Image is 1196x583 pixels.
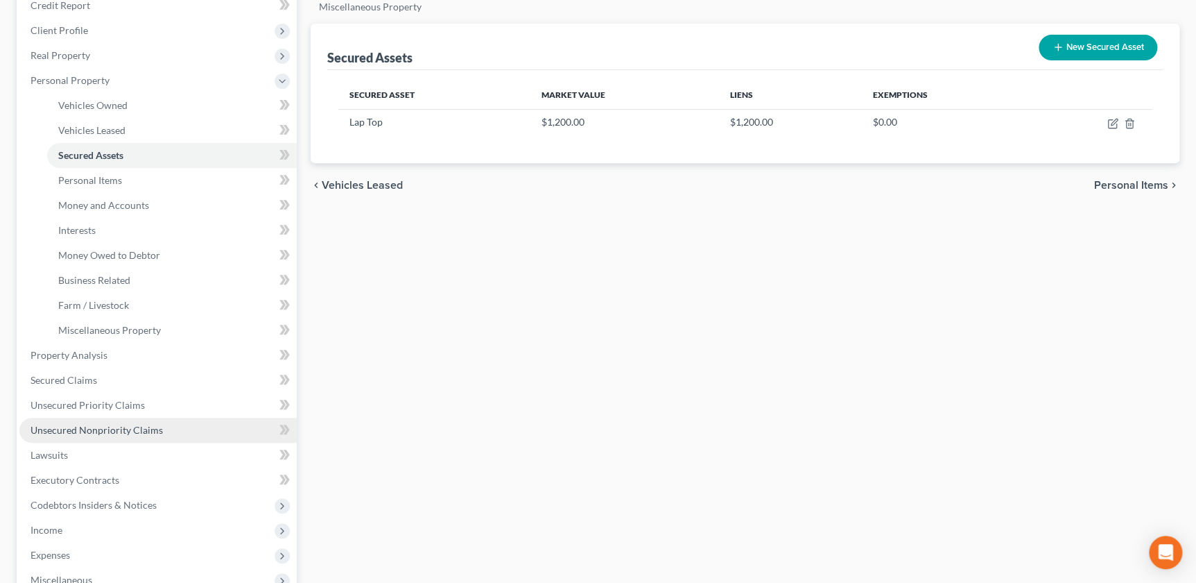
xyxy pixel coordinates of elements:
span: Personal Property [31,74,110,86]
button: chevron_left Vehicles Leased [311,180,403,191]
span: Unsecured Nonpriority Claims [31,424,163,436]
span: Property Analysis [31,349,107,361]
i: chevron_right [1168,180,1179,191]
a: Vehicles Owned [47,93,297,118]
th: Exemptions [861,81,1030,109]
a: Business Related [47,268,297,293]
a: Interests [47,218,297,243]
span: Real Property [31,49,90,61]
a: Executory Contracts [19,468,297,493]
th: Market Value [530,81,718,109]
a: Secured Claims [19,368,297,393]
a: Money and Accounts [47,193,297,218]
span: Interests [58,224,96,236]
td: Lap Top [338,109,530,135]
span: Business Related [58,274,130,286]
span: Expenses [31,549,70,561]
a: Property Analysis [19,343,297,368]
a: Lawsuits [19,443,297,468]
div: Open Intercom Messenger [1149,536,1182,569]
span: Executory Contracts [31,474,119,486]
span: Secured Claims [31,374,97,386]
span: Vehicles Leased [58,124,125,136]
button: Personal Items chevron_right [1094,180,1179,191]
span: Personal Items [1094,180,1168,191]
a: Secured Assets [47,143,297,168]
span: Income [31,524,62,536]
span: Secured Assets [58,149,123,161]
div: Secured Assets [327,49,413,66]
span: Farm / Livestock [58,299,129,311]
td: $1,200.00 [530,109,718,135]
a: Personal Items [47,168,297,193]
span: Money and Accounts [58,199,149,211]
span: Personal Items [58,174,122,186]
a: Miscellaneous Property [47,318,297,343]
span: Vehicles Owned [58,99,128,111]
span: Codebtors Insiders & Notices [31,499,157,511]
span: Miscellaneous Property [58,324,161,336]
a: Vehicles Leased [47,118,297,143]
span: Unsecured Priority Claims [31,399,145,411]
i: chevron_left [311,180,322,191]
a: Farm / Livestock [47,293,297,318]
td: $1,200.00 [718,109,861,135]
button: New Secured Asset [1039,35,1157,60]
span: Client Profile [31,24,88,36]
span: Vehicles Leased [322,180,403,191]
span: Money Owed to Debtor [58,249,160,261]
span: Lawsuits [31,449,68,461]
a: Unsecured Priority Claims [19,393,297,418]
a: Money Owed to Debtor [47,243,297,268]
th: Liens [718,81,861,109]
th: Secured Asset [338,81,530,109]
td: $0.00 [861,109,1030,135]
a: Unsecured Nonpriority Claims [19,418,297,443]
